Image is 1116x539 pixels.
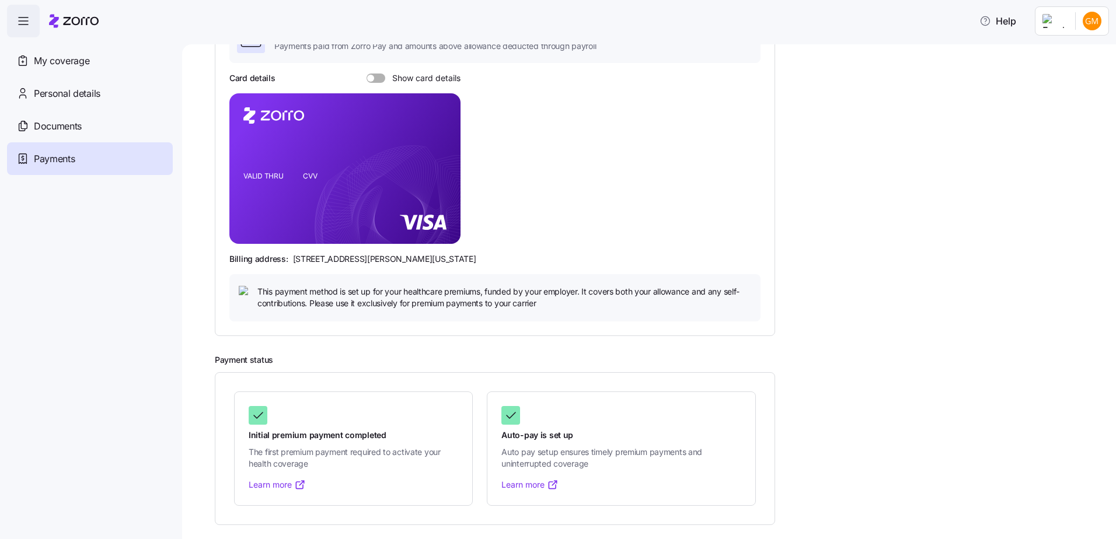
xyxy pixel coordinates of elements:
a: Learn more [249,479,306,491]
a: Documents [7,110,173,142]
span: Auto-pay is set up [501,429,741,441]
span: [STREET_ADDRESS][PERSON_NAME][US_STATE] [293,253,476,265]
a: My coverage [7,44,173,77]
span: Help [979,14,1016,28]
span: Billing address: [229,253,288,265]
span: Auto pay setup ensures timely premium payments and uninterrupted coverage [501,446,741,470]
a: Personal details [7,77,173,110]
tspan: VALID THRU [243,171,284,180]
span: Show card details [385,73,461,83]
button: Help [970,9,1026,33]
h3: Card details [229,72,275,84]
a: Learn more [501,479,559,491]
tspan: CVV [303,171,318,180]
span: Initial premium payment completed [249,429,458,441]
a: Payments [7,142,173,175]
span: This payment method is set up for your healthcare premiums, funded by your employer. It covers bo... [257,286,751,310]
img: icon bulb [239,286,253,300]
span: My coverage [34,54,89,68]
h2: Payment status [215,355,1100,366]
span: Payments paid from Zorro Pay and amounts above allowance deducted through payroll [274,40,596,52]
span: Payments [34,152,75,166]
img: Employer logo [1042,14,1066,28]
span: The first premium payment required to activate your health coverage [249,446,458,470]
span: Documents [34,119,82,134]
img: 0a398ce43112cd08a8d53a4992015dd5 [1083,12,1101,30]
span: Personal details [34,86,100,101]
